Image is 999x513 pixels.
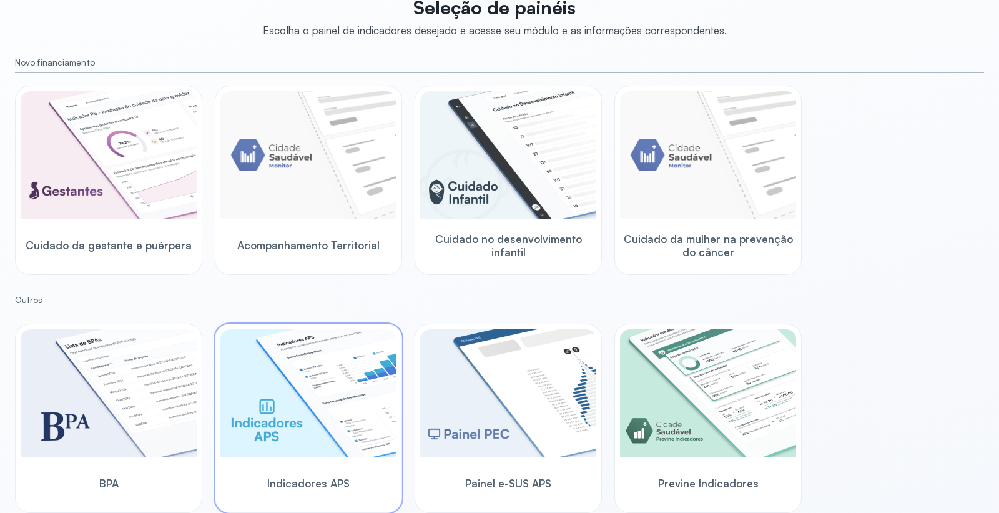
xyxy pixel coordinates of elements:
[420,329,596,457] img: pec-panel.png
[220,329,396,457] img: aps-indicators.png
[658,477,759,490] span: Previne Indicadores
[620,232,796,259] span: Cuidado da mulher na prevenção do câncer
[237,239,380,252] span: Acompanhamento Territorial
[99,477,119,490] span: BPA
[263,24,727,37] div: Escolha o painel de indicadores desejado e acesse seu módulo e as informações correspondentes.
[220,91,396,219] img: placeholder-module-ilustration.png
[21,91,197,219] img: pregnants.png
[15,57,984,68] small: Novo financiamento
[620,329,796,457] img: previne-brasil.png
[620,91,796,219] img: placeholder-module-ilustration.png
[420,91,596,219] img: child-development.png
[26,239,192,252] span: Cuidado da gestante e puérpera
[21,329,197,457] img: bpa.png
[420,232,596,259] span: Cuidado no desenvolvimento infantil
[267,477,350,490] span: Indicadores APS
[15,295,984,306] small: Outros
[465,477,551,490] span: Painel e-SUS APS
